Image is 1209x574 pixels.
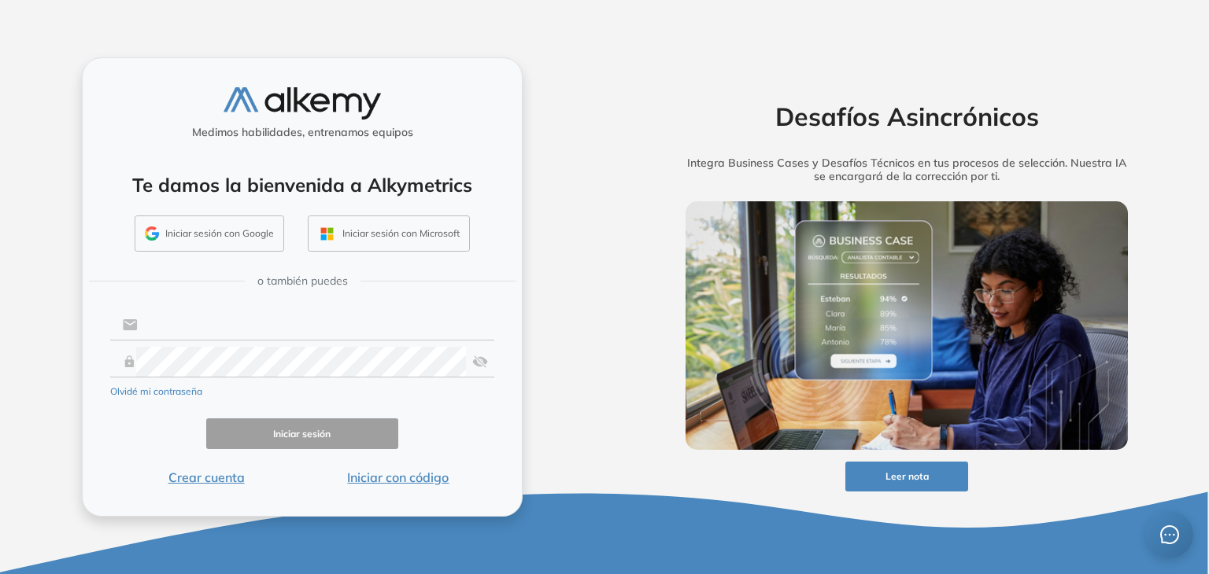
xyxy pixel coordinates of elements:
[110,468,302,487] button: Crear cuenta
[686,201,1128,450] img: img-more-info
[472,347,488,377] img: asd
[308,215,470,252] button: Iniciar sesión con Microsoft
[845,462,968,492] button: Leer nota
[661,156,1152,183] h5: Integra Business Cases y Desafíos Técnicos en tus procesos de selección. Nuestra IA se encargará ...
[224,87,381,120] img: logo-alkemy
[257,273,348,289] span: o también puedes
[302,468,494,487] button: Iniciar con código
[206,418,398,449] button: Iniciar sesión
[318,225,336,243] img: OUTLOOK_ICON
[1160,525,1179,544] span: message
[103,174,501,197] h4: Te damos la bienvenida a Alkymetrics
[110,385,202,399] button: Olvidé mi contraseña
[89,126,516,139] h5: Medimos habilidades, entrenamos equipos
[661,101,1152,131] h2: Desafíos Asincrónicos
[135,215,284,252] button: Iniciar sesión con Google
[145,226,159,241] img: GMAIL_ICON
